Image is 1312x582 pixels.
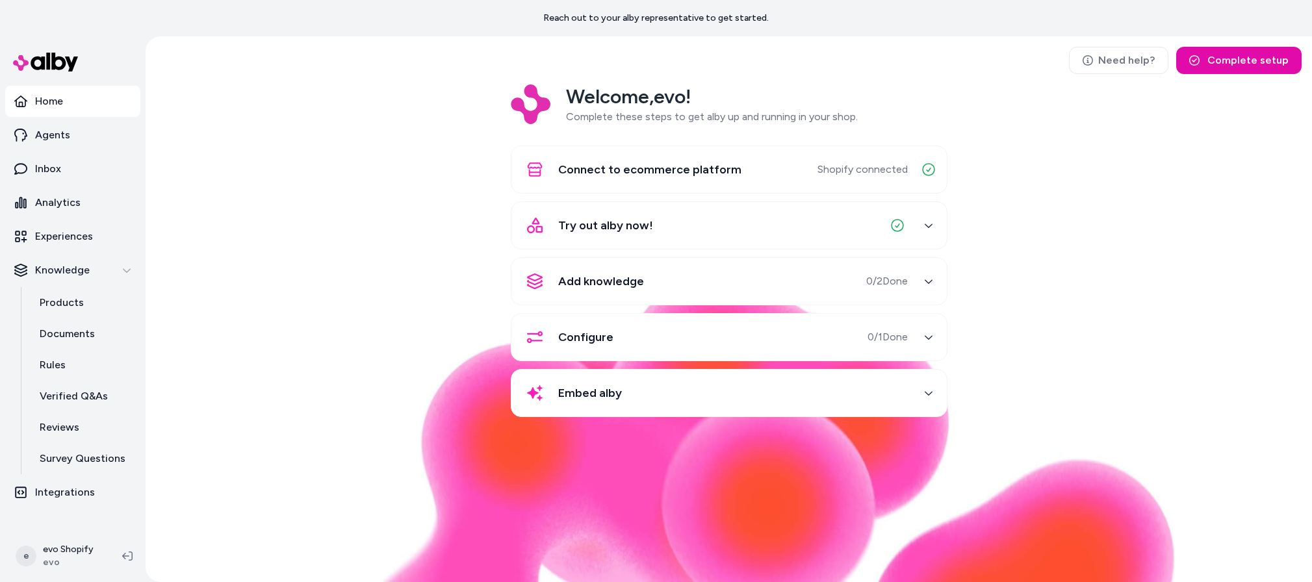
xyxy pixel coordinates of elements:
[866,273,908,289] span: 0 / 2 Done
[5,477,140,508] a: Integrations
[1176,47,1302,74] button: Complete setup
[27,318,140,349] a: Documents
[35,94,63,109] p: Home
[27,412,140,443] a: Reviews
[558,328,613,346] span: Configure
[519,266,939,297] button: Add knowledge0/2Done
[566,84,858,109] h2: Welcome, evo !
[5,86,140,117] a: Home
[558,384,622,402] span: Embed alby
[1069,47,1168,74] a: Need help?
[868,329,908,345] span: 0 / 1 Done
[519,377,939,409] button: Embed alby
[27,349,140,381] a: Rules
[43,556,94,569] span: evo
[8,535,112,577] button: eevo Shopifyevo
[5,153,140,184] a: Inbox
[519,210,939,241] button: Try out alby now!
[35,161,61,177] p: Inbox
[40,388,108,404] p: Verified Q&As
[558,216,653,234] span: Try out alby now!
[558,272,644,290] span: Add knowledge
[27,381,140,412] a: Verified Q&As
[35,485,95,500] p: Integrations
[5,255,140,286] button: Knowledge
[35,262,90,278] p: Knowledge
[511,84,550,124] img: Logo
[558,160,741,179] span: Connect to ecommerce platform
[40,451,125,466] p: Survey Questions
[35,127,70,143] p: Agents
[43,543,94,556] p: evo Shopify
[40,420,79,435] p: Reviews
[566,110,858,123] span: Complete these steps to get alby up and running in your shop.
[40,295,84,310] p: Products
[519,154,939,185] button: Connect to ecommerce platformShopify connected
[5,221,140,252] a: Experiences
[40,326,95,342] p: Documents
[40,357,66,373] p: Rules
[817,162,908,177] span: Shopify connected
[27,287,140,318] a: Products
[5,187,140,218] a: Analytics
[13,53,78,71] img: alby Logo
[5,120,140,151] a: Agents
[519,322,939,353] button: Configure0/1Done
[27,443,140,474] a: Survey Questions
[543,12,769,25] p: Reach out to your alby representative to get started.
[35,229,93,244] p: Experiences
[16,546,36,566] span: e
[35,195,81,210] p: Analytics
